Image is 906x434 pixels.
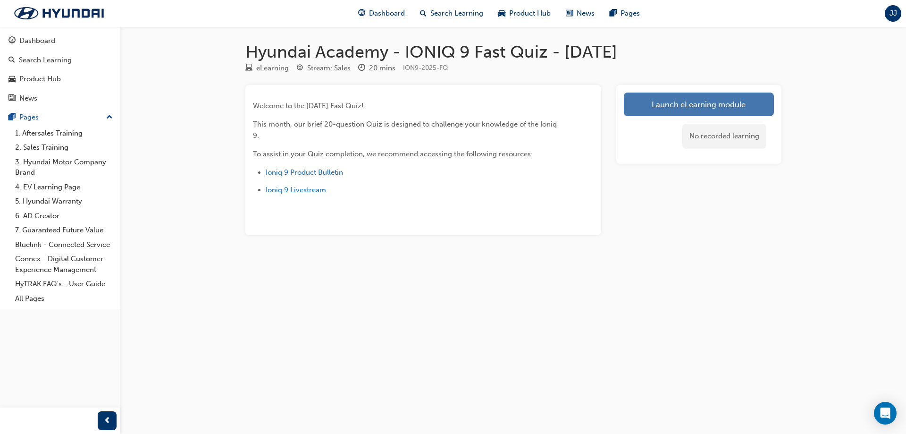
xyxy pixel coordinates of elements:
[11,291,117,306] a: All Pages
[498,8,505,19] span: car-icon
[104,415,111,427] span: prev-icon
[296,62,351,74] div: Stream
[11,180,117,195] a: 4. EV Learning Page
[245,62,289,74] div: Type
[245,64,252,73] span: learningResourceType_ELEARNING-icon
[5,3,113,23] img: Trak
[266,186,326,194] a: Ioniq 9 Livestream
[889,8,897,19] span: JJ
[11,209,117,223] a: 6. AD Creator
[307,63,351,74] div: Stream: Sales
[4,32,117,50] a: Dashboard
[4,109,117,126] button: Pages
[8,113,16,122] span: pages-icon
[4,51,117,69] a: Search Learning
[253,120,559,140] span: This month, our brief 20-question Quiz is designed to challenge your knowledge of the Ioniq 9.
[412,4,491,23] a: search-iconSearch Learning
[369,8,405,19] span: Dashboard
[420,8,427,19] span: search-icon
[253,150,533,158] span: To assist in your Quiz completion, we recommend accessing the following resources:
[11,238,117,252] a: Bluelink - Connected Service
[19,93,37,104] div: News
[602,4,647,23] a: pages-iconPages
[491,4,558,23] a: car-iconProduct Hub
[885,5,901,22] button: JJ
[253,102,364,110] span: Welcome to the [DATE] Fast Quiz!
[4,70,117,88] a: Product Hub
[610,8,617,19] span: pages-icon
[4,30,117,109] button: DashboardSearch LearningProduct HubNews
[8,75,16,84] span: car-icon
[11,252,117,277] a: Connex - Digital Customer Experience Management
[8,94,16,103] span: news-icon
[566,8,573,19] span: news-icon
[19,35,55,46] div: Dashboard
[19,55,72,66] div: Search Learning
[11,155,117,180] a: 3. Hyundai Motor Company Brand
[351,4,412,23] a: guage-iconDashboard
[11,140,117,155] a: 2. Sales Training
[577,8,595,19] span: News
[266,168,343,177] a: Ioniq 9 Product Bulletin
[358,8,365,19] span: guage-icon
[558,4,602,23] a: news-iconNews
[8,56,15,65] span: search-icon
[8,37,16,45] span: guage-icon
[11,194,117,209] a: 5. Hyundai Warranty
[624,93,774,116] a: Launch eLearning module
[11,126,117,141] a: 1. Aftersales Training
[509,8,551,19] span: Product Hub
[621,8,640,19] span: Pages
[256,63,289,74] div: eLearning
[296,64,303,73] span: target-icon
[682,124,766,149] div: No recorded learning
[369,63,395,74] div: 20 mins
[11,277,117,291] a: HyTRAK FAQ's - User Guide
[11,223,117,238] a: 7. Guaranteed Future Value
[4,90,117,107] a: News
[19,112,39,123] div: Pages
[874,402,897,425] div: Open Intercom Messenger
[245,42,781,62] h1: Hyundai Academy - IONIQ 9 Fast Quiz - [DATE]
[358,62,395,74] div: Duration
[430,8,483,19] span: Search Learning
[403,64,448,72] span: Learning resource code
[19,74,61,85] div: Product Hub
[358,64,365,73] span: clock-icon
[106,111,113,124] span: up-icon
